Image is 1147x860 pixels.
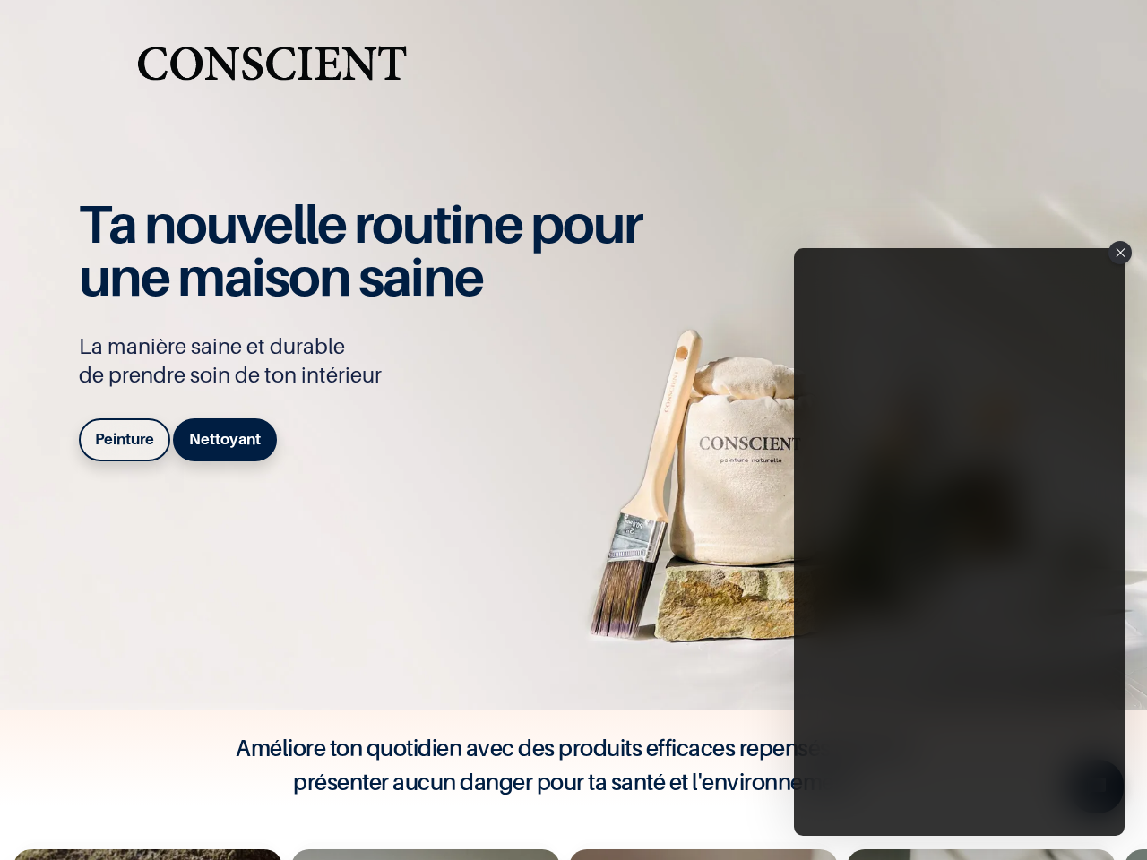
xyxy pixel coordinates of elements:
span: Ta nouvelle routine pour une maison saine [79,192,642,308]
input: Recherche… [496,39,895,102]
a: Logo of Conscient [134,36,410,107]
span: All [453,41,469,104]
b: Peinture [95,430,154,448]
a: Peinture [79,418,170,461]
div: Close [1108,241,1132,264]
div: Tolstoy #3 modal [794,248,1125,836]
button: Rechercher [894,39,938,102]
h4: Améliore ton quotidien avec des produits efficaces repensés pour ne présenter aucun danger pour t... [215,731,932,799]
img: Conscient [134,36,410,107]
a: All [438,39,496,102]
p: La manière saine et durable de prendre soin de ton intérieur [79,332,661,390]
b: Nettoyant [189,430,261,448]
button: Open chat widget [15,15,69,69]
a: Nettoyant [173,418,277,461]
